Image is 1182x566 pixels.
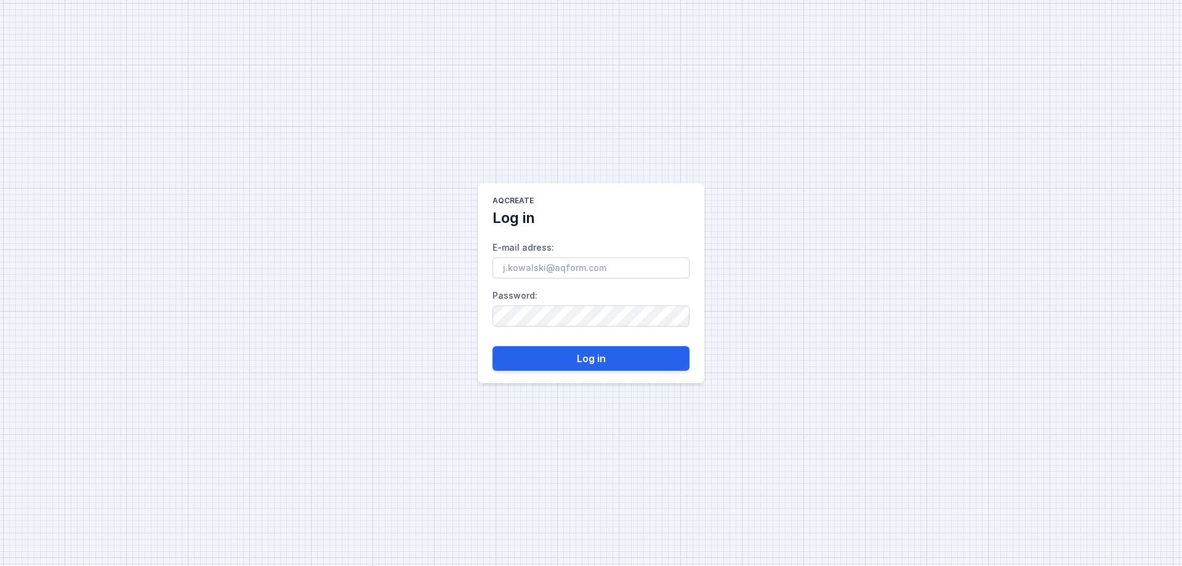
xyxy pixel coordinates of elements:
button: Log in [492,346,689,371]
label: Password : [492,286,689,326]
input: Password: [492,305,689,326]
label: E-mail adress : [492,238,689,278]
input: E-mail adress: [492,257,689,278]
h2: Log in [492,208,535,228]
h1: AQcreate [492,196,534,208]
